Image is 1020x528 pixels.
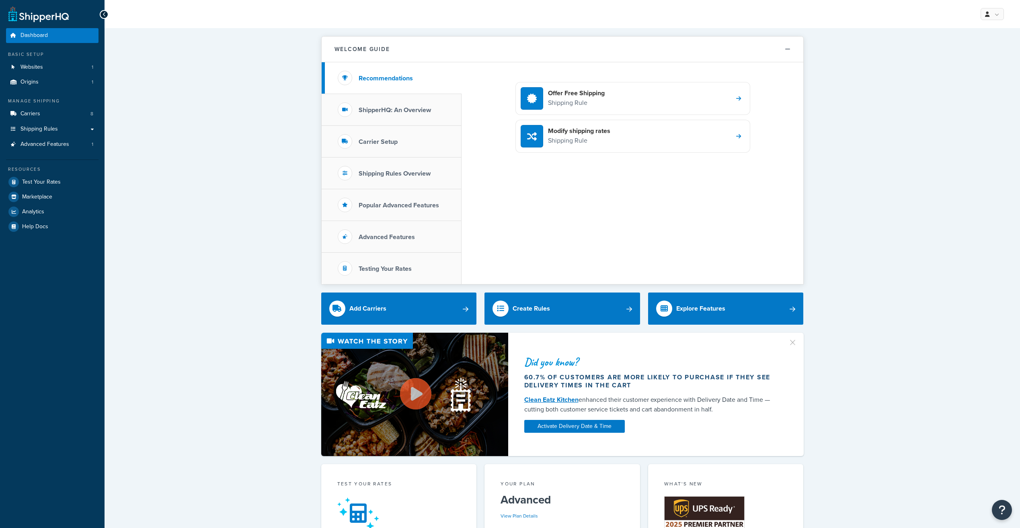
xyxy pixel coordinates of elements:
h3: Recommendations [359,75,413,82]
h3: Testing Your Rates [359,265,412,272]
li: Advanced Features [6,137,99,152]
span: Test Your Rates [22,179,61,186]
div: Did you know? [524,356,778,368]
h3: Advanced Features [359,233,415,241]
a: Create Rules [484,293,640,325]
div: Basic Setup [6,51,99,58]
p: Shipping Rule [548,135,610,146]
span: Help Docs [22,223,48,230]
a: Advanced Features1 [6,137,99,152]
span: 8 [90,111,93,117]
a: Analytics [6,205,99,219]
a: View Plan Details [501,512,538,520]
li: Origins [6,75,99,90]
div: Resources [6,166,99,173]
span: Websites [21,64,43,71]
a: Websites1 [6,60,99,75]
div: Create Rules [513,303,550,314]
li: Websites [6,60,99,75]
div: enhanced their customer experience with Delivery Date and Time — cutting both customer service ti... [524,395,778,414]
button: Open Resource Center [992,500,1012,520]
span: Analytics [22,209,44,215]
div: Add Carriers [349,303,386,314]
a: Add Carriers [321,293,477,325]
a: Origins1 [6,75,99,90]
span: Shipping Rules [21,126,58,133]
div: Manage Shipping [6,98,99,104]
span: 1 [92,64,93,71]
a: Dashboard [6,28,99,43]
button: Welcome Guide [322,37,803,62]
span: Carriers [21,111,40,117]
h3: Popular Advanced Features [359,202,439,209]
h3: ShipperHQ: An Overview [359,106,431,114]
h3: Shipping Rules Overview [359,170,431,177]
span: Origins [21,79,39,86]
p: Shipping Rule [548,98,605,108]
span: 1 [92,141,93,148]
a: Marketplace [6,190,99,204]
h4: Offer Free Shipping [548,89,605,98]
div: 60.7% of customers are more likely to purchase if they see delivery times in the cart [524,373,778,389]
a: Carriers8 [6,106,99,121]
div: Explore Features [676,303,725,314]
a: Clean Eatz Kitchen [524,395,579,404]
a: Help Docs [6,219,99,234]
h2: Welcome Guide [335,46,390,52]
span: Marketplace [22,194,52,201]
a: Activate Delivery Date & Time [524,420,625,433]
div: Test your rates [337,480,461,489]
img: Video thumbnail [321,333,508,456]
a: Shipping Rules [6,122,99,137]
li: Carriers [6,106,99,121]
div: What's New [664,480,788,489]
a: Explore Features [648,293,804,325]
span: 1 [92,79,93,86]
a: Test Your Rates [6,175,99,189]
h3: Carrier Setup [359,138,398,145]
span: Advanced Features [21,141,69,148]
span: Dashboard [21,32,48,39]
div: Your Plan [501,480,624,489]
h4: Modify shipping rates [548,127,610,135]
h5: Advanced [501,493,624,506]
